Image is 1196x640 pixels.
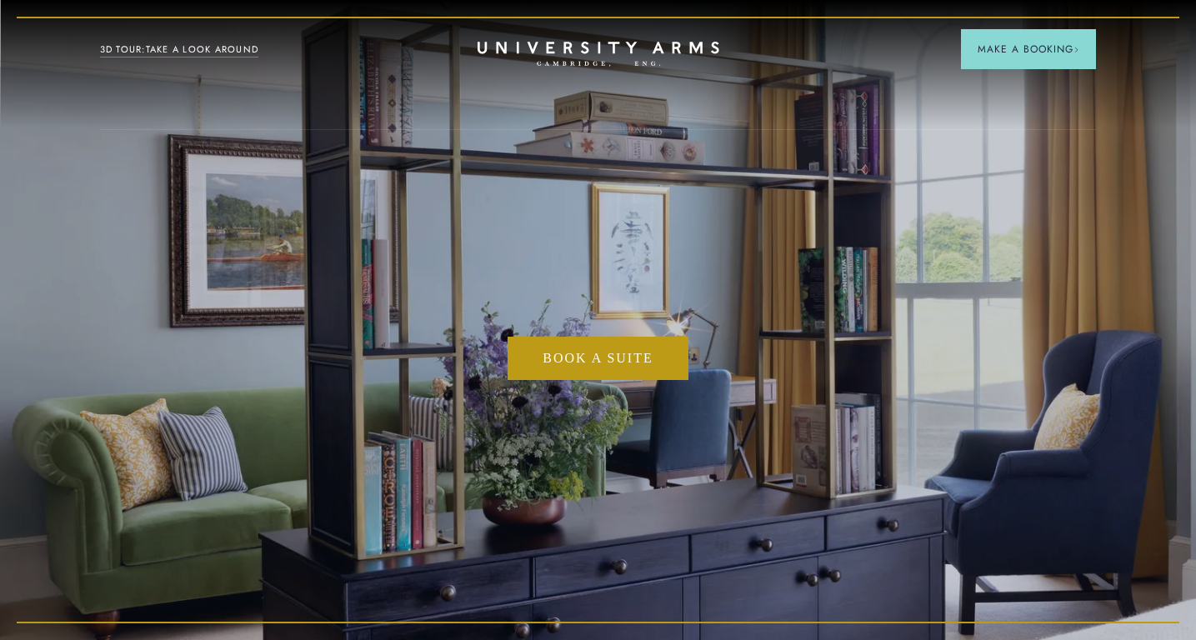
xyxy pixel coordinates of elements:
a: Home [478,42,719,67]
a: 3D TOUR:TAKE A LOOK AROUND [100,42,259,57]
a: Book a Suite [508,337,688,380]
button: Make a BookingArrow icon [961,29,1096,69]
span: Make a Booking [978,42,1079,57]
img: Arrow icon [1073,47,1079,52]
